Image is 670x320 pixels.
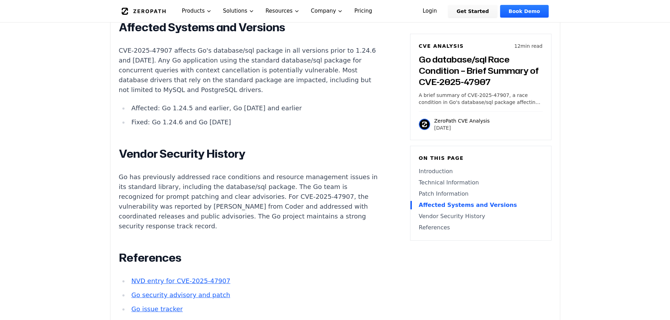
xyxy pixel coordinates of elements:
p: [DATE] [434,124,490,131]
h2: References [119,251,381,265]
a: References [419,223,543,232]
p: 12 min read [514,43,542,50]
h3: Go database/sql Race Condition – Brief Summary of CVE-2025-47907 [419,54,543,87]
a: Technical Information [419,178,543,187]
li: Fixed: Go 1.24.6 and Go [DATE] [129,117,381,127]
a: NVD entry for CVE-2025-47907 [131,277,230,285]
a: Go issue tracker [131,305,183,313]
h6: On this page [419,155,543,162]
p: A brief summary of CVE-2025-47907, a race condition in Go's database/sql package affecting query ... [419,92,543,106]
a: Introduction [419,167,543,176]
p: Go has previously addressed race conditions and resource management issues in its standard librar... [119,172,381,231]
a: Book Demo [500,5,548,18]
h2: Vendor Security History [119,147,381,161]
h2: Affected Systems and Versions [119,20,381,34]
a: Go security advisory and patch [131,291,230,299]
a: Get Started [448,5,497,18]
a: Login [414,5,446,18]
h6: CVE Analysis [419,43,464,50]
p: CVE-2025-47907 affects Go's database/sql package in all versions prior to 1.24.6 and [DATE]. Any ... [119,46,381,95]
p: ZeroPath CVE Analysis [434,117,490,124]
li: Affected: Go 1.24.5 and earlier, Go [DATE] and earlier [129,103,381,113]
a: Patch Information [419,190,543,198]
img: ZeroPath CVE Analysis [419,119,430,130]
a: Affected Systems and Versions [419,201,543,209]
a: Vendor Security History [419,212,543,221]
